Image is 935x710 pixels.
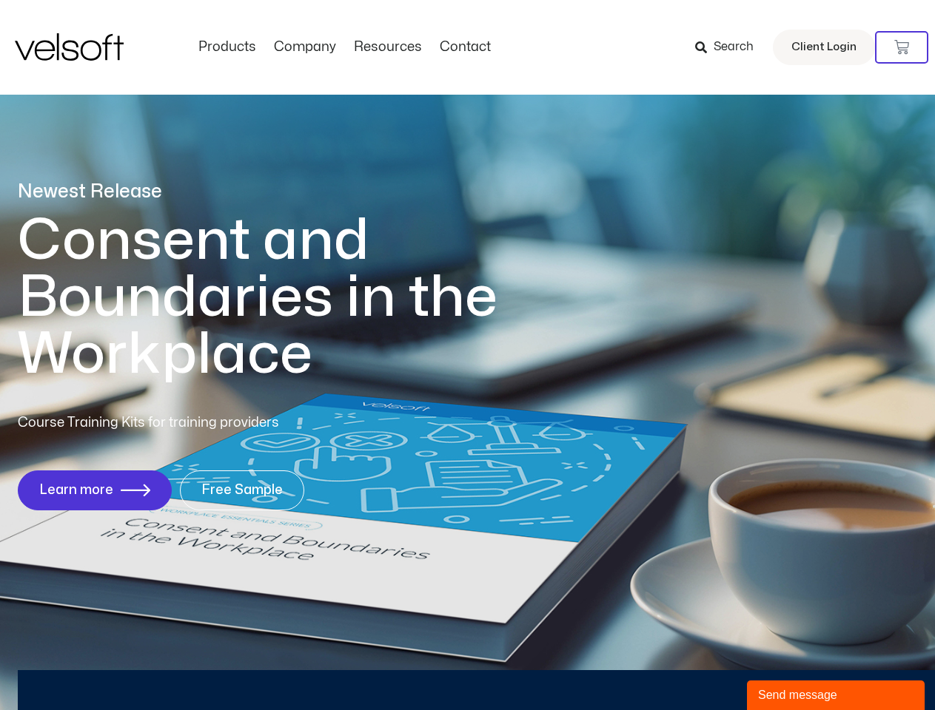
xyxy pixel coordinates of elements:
[18,212,558,383] h1: Consent and Boundaries in the Workplace
[180,470,304,510] a: Free Sample
[431,39,500,55] a: ContactMenu Toggle
[18,413,386,433] p: Course Training Kits for training providers
[791,38,857,57] span: Client Login
[265,39,345,55] a: CompanyMenu Toggle
[190,39,265,55] a: ProductsMenu Toggle
[714,38,754,57] span: Search
[18,470,172,510] a: Learn more
[18,179,558,205] p: Newest Release
[747,677,928,710] iframe: chat widget
[15,33,124,61] img: Velsoft Training Materials
[201,483,283,498] span: Free Sample
[695,35,764,60] a: Search
[39,483,113,498] span: Learn more
[190,39,500,55] nav: Menu
[345,39,431,55] a: ResourcesMenu Toggle
[773,30,875,65] a: Client Login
